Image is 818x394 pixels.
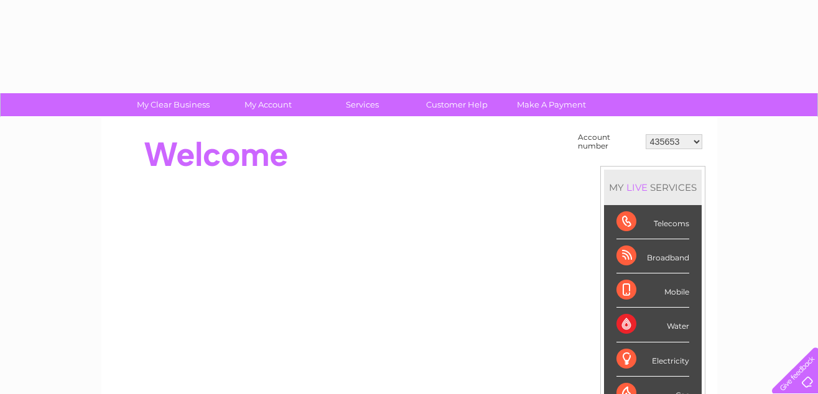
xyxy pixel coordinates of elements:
div: Broadband [616,239,689,273]
a: Make A Payment [500,93,603,116]
div: Electricity [616,342,689,377]
a: Services [311,93,414,116]
div: MY SERVICES [604,170,702,205]
td: Account number [575,130,643,153]
a: Customer Help [406,93,508,116]
div: LIVE [624,181,650,193]
div: Mobile [616,273,689,308]
a: My Account [216,93,319,116]
a: My Clear Business [122,93,225,116]
div: Water [616,308,689,342]
div: Telecoms [616,205,689,239]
